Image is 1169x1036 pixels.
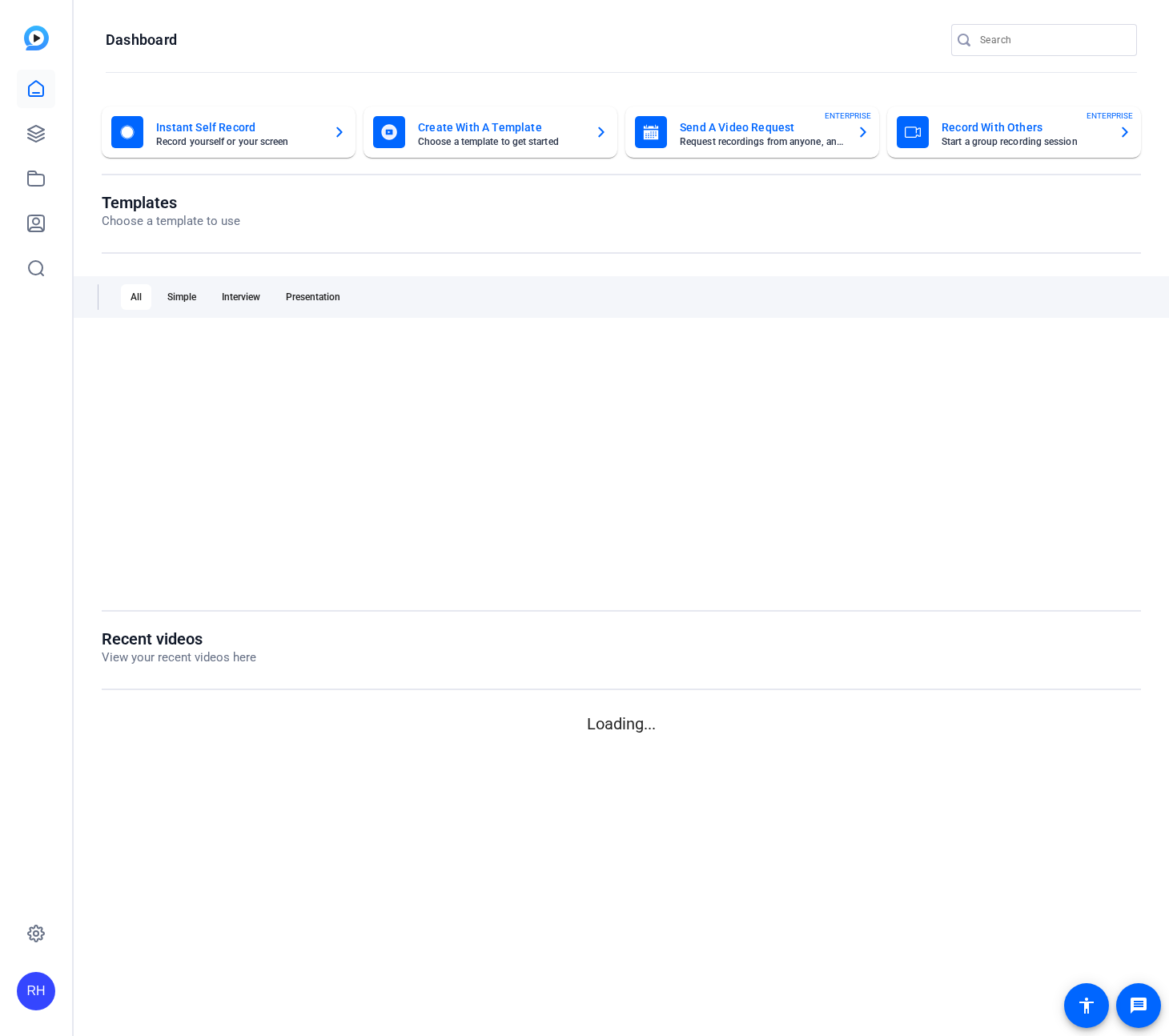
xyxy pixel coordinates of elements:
[980,30,1124,50] input: Search
[1129,996,1148,1015] mat-icon: message
[102,629,256,649] h1: Recent videos
[680,118,844,137] mat-card-title: Send A Video Request
[102,193,240,212] h1: Templates
[680,137,844,147] mat-card-subtitle: Request recordings from anyone, anywhere
[942,137,1106,147] mat-card-subtitle: Start a group recording session
[156,118,320,137] mat-card-title: Instant Self Record
[212,284,270,310] div: Interview
[156,137,320,147] mat-card-subtitle: Record yourself or your screen
[106,30,177,50] h1: Dashboard
[1077,996,1096,1015] mat-icon: accessibility
[102,106,356,158] button: Instant Self RecordRecord yourself or your screen
[942,118,1106,137] mat-card-title: Record With Others
[625,106,879,158] button: Send A Video RequestRequest recordings from anyone, anywhereENTERPRISE
[102,212,240,231] p: Choose a template to use
[121,284,151,310] div: All
[24,26,49,50] img: blue-gradient.svg
[418,118,582,137] mat-card-title: Create With A Template
[418,137,582,147] mat-card-subtitle: Choose a template to get started
[276,284,350,310] div: Presentation
[364,106,617,158] button: Create With A TemplateChoose a template to get started
[825,110,871,122] span: ENTERPRISE
[887,106,1141,158] button: Record With OthersStart a group recording sessionENTERPRISE
[158,284,206,310] div: Simple
[102,712,1141,736] p: Loading...
[1087,110,1133,122] span: ENTERPRISE
[17,972,55,1010] div: RH
[102,649,256,667] p: View your recent videos here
